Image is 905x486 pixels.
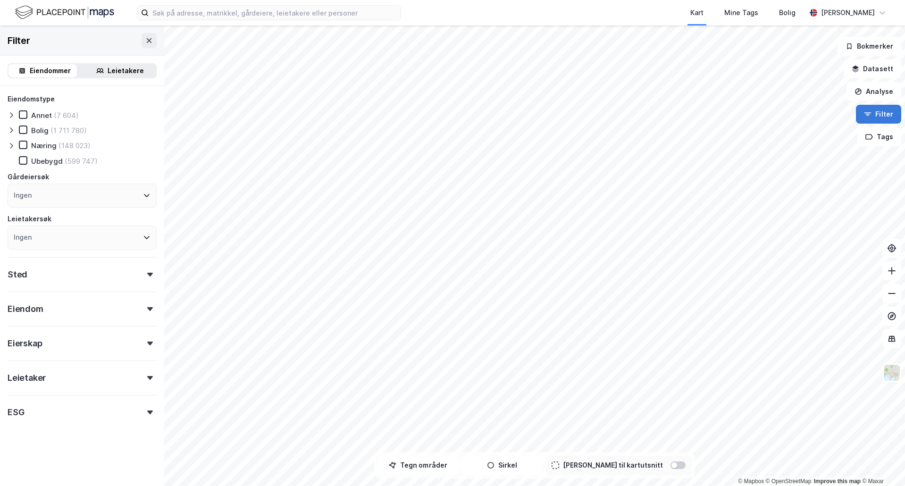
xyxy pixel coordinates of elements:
input: Søk på adresse, matrikkel, gårdeiere, leietakere eller personer [149,6,401,20]
button: Datasett [844,59,901,78]
div: Ingen [14,232,32,243]
div: Bolig [31,126,49,135]
div: Leietaker [8,372,46,384]
div: Sted [8,269,27,280]
div: (7 604) [54,111,79,120]
div: Eiendom [8,303,43,315]
button: Tags [857,127,901,146]
button: Bokmerker [838,37,901,56]
button: Tegn områder [378,456,458,475]
div: Ingen [14,190,32,201]
div: Mine Tags [724,7,758,18]
div: Leietakere [108,65,144,76]
div: (1 711 780) [50,126,87,135]
div: [PERSON_NAME] [821,7,875,18]
div: Kart [690,7,704,18]
div: Eiendommer [30,65,71,76]
div: Eiendomstype [8,93,55,105]
button: Filter [856,105,901,124]
img: logo.f888ab2527a4732fd821a326f86c7f29.svg [15,4,114,21]
img: Z [883,364,901,382]
div: Næring [31,141,57,150]
div: (599 747) [65,157,98,166]
div: Eierskap [8,338,42,349]
a: OpenStreetMap [766,478,812,485]
div: ESG [8,407,24,418]
div: Annet [31,111,52,120]
div: [PERSON_NAME] til kartutsnitt [563,460,663,471]
div: (148 023) [59,141,91,150]
iframe: Chat Widget [858,441,905,486]
a: Improve this map [814,478,861,485]
div: Kontrollprogram for chat [858,441,905,486]
button: Analyse [846,82,901,101]
a: Mapbox [738,478,764,485]
div: Ubebygd [31,157,63,166]
div: Leietakersøk [8,213,51,225]
div: Bolig [779,7,796,18]
button: Sirkel [462,456,542,475]
div: Filter [8,33,30,48]
div: Gårdeiersøk [8,171,49,183]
